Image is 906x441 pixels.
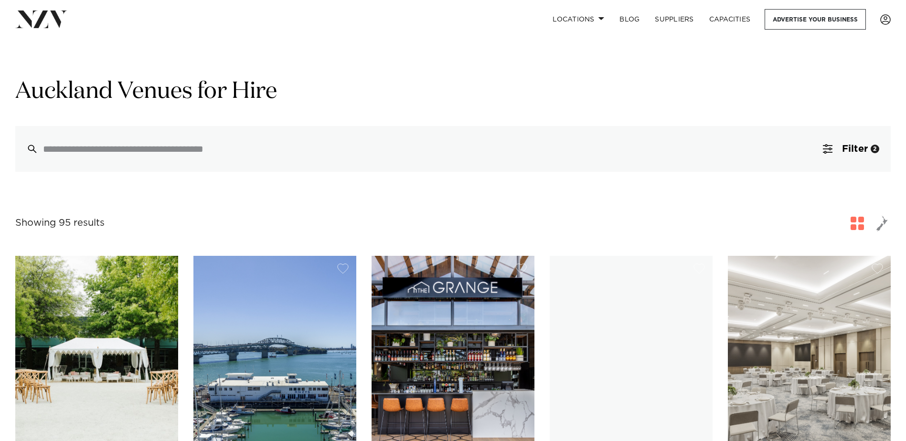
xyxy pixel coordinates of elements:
[15,77,891,107] h1: Auckland Venues for Hire
[15,216,105,231] div: Showing 95 results
[811,126,891,172] button: Filter2
[545,9,612,30] a: Locations
[647,9,701,30] a: SUPPLIERS
[15,10,67,28] img: nzv-logo.png
[871,145,879,153] div: 2
[702,9,758,30] a: Capacities
[842,144,868,154] span: Filter
[612,9,647,30] a: BLOG
[765,9,866,30] a: Advertise your business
